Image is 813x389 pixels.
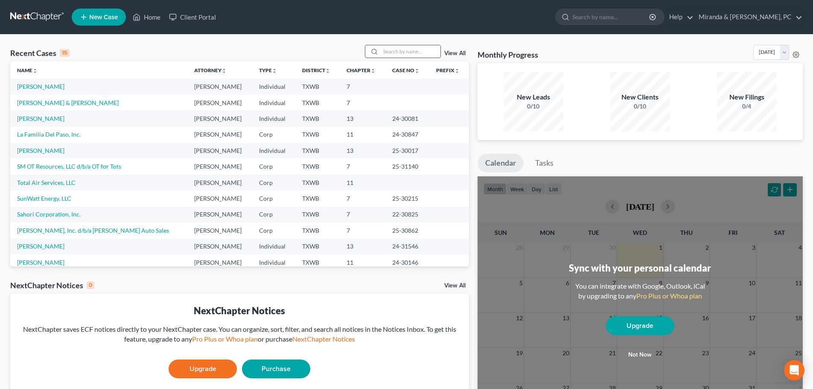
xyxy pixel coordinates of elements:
[10,280,94,290] div: NextChapter Notices
[17,115,64,122] a: [PERSON_NAME]
[87,281,94,289] div: 0
[17,83,64,90] a: [PERSON_NAME]
[717,102,777,111] div: 0/4
[252,79,295,94] td: Individual
[572,9,650,25] input: Search by name...
[717,92,777,102] div: New Filings
[292,335,355,343] a: NextChapter Notices
[340,79,385,94] td: 7
[295,175,340,190] td: TXWB
[340,254,385,270] td: 11
[636,292,702,300] a: Pro Plus or Whoa plan
[17,325,462,344] div: NextChapter saves ECF notices directly to your NextChapter case. You can organize, sort, filter, ...
[187,207,253,222] td: [PERSON_NAME]
[295,111,340,126] td: TXWB
[385,127,429,143] td: 24-30847
[252,190,295,206] td: Corp
[259,67,277,73] a: Typeunfold_more
[10,48,70,58] div: Recent Cases
[370,68,376,73] i: unfold_more
[610,102,670,111] div: 0/10
[694,9,802,25] a: Miranda & [PERSON_NAME], PC
[527,154,561,173] a: Tasks
[392,67,420,73] a: Case Nounfold_more
[17,211,81,218] a: Sahori Corporation, Inc.
[340,158,385,174] td: 7
[128,9,165,25] a: Home
[295,127,340,143] td: TXWB
[17,227,169,234] a: [PERSON_NAME], Inc. d/b/a [PERSON_NAME] Auto Sales
[252,111,295,126] td: Individual
[187,239,253,254] td: [PERSON_NAME]
[340,239,385,254] td: 13
[340,111,385,126] td: 13
[295,207,340,222] td: TXWB
[504,92,563,102] div: New Leads
[302,67,330,73] a: Districtunfold_more
[221,68,227,73] i: unfold_more
[478,50,538,60] h3: Monthly Progress
[17,179,76,186] a: Total Air Services, LLC
[340,222,385,238] td: 7
[340,95,385,111] td: 7
[295,239,340,254] td: TXWB
[606,316,674,335] a: Upgrade
[504,102,563,111] div: 0/10
[385,143,429,158] td: 25-30017
[272,68,277,73] i: unfold_more
[187,143,253,158] td: [PERSON_NAME]
[165,9,220,25] a: Client Portal
[187,254,253,270] td: [PERSON_NAME]
[381,45,440,58] input: Search by name...
[252,127,295,143] td: Corp
[385,207,429,222] td: 22-30825
[295,158,340,174] td: TXWB
[17,67,38,73] a: Nameunfold_more
[252,254,295,270] td: Individual
[17,131,81,138] a: La Familia Del Paso, Inc.
[187,111,253,126] td: [PERSON_NAME]
[340,207,385,222] td: 7
[444,50,466,56] a: View All
[340,190,385,206] td: 7
[295,95,340,111] td: TXWB
[340,175,385,190] td: 11
[295,222,340,238] td: TXWB
[194,67,227,73] a: Attorneyunfold_more
[17,259,64,266] a: [PERSON_NAME]
[252,239,295,254] td: Individual
[17,99,119,106] a: [PERSON_NAME] & [PERSON_NAME]
[569,261,711,275] div: Sync with your personal calendar
[340,127,385,143] td: 11
[187,190,253,206] td: [PERSON_NAME]
[606,346,674,363] button: Not now
[385,254,429,270] td: 24-30146
[325,68,330,73] i: unfold_more
[784,360,804,380] div: Open Intercom Messenger
[385,190,429,206] td: 25-30215
[385,111,429,126] td: 24-30081
[252,143,295,158] td: Individual
[295,254,340,270] td: TXWB
[60,49,70,57] div: 15
[385,222,429,238] td: 25-30862
[17,243,64,250] a: [PERSON_NAME]
[340,143,385,158] td: 13
[252,222,295,238] td: Corp
[385,158,429,174] td: 25-31140
[252,207,295,222] td: Corp
[187,95,253,111] td: [PERSON_NAME]
[187,79,253,94] td: [PERSON_NAME]
[17,163,121,170] a: SM OT Resources, LLC d/b/a OT for Tots
[252,158,295,174] td: Corp
[478,154,524,173] a: Calendar
[295,143,340,158] td: TXWB
[252,95,295,111] td: Individual
[414,68,420,73] i: unfold_more
[436,67,460,73] a: Prefixunfold_more
[444,283,466,289] a: View All
[572,281,708,301] div: You can integrate with Google, Outlook, iCal by upgrading to any
[17,147,64,154] a: [PERSON_NAME]
[187,222,253,238] td: [PERSON_NAME]
[295,79,340,94] td: TXWB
